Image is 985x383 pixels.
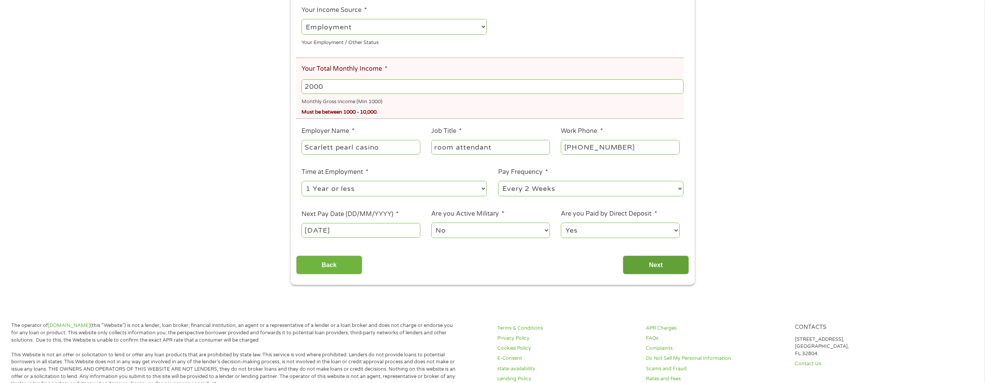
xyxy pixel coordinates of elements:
[646,375,785,383] a: Rates and Fees
[497,365,637,373] a: state-availability
[431,210,504,218] label: Are you Active Military
[646,345,785,352] a: Complaints
[301,65,387,73] label: Your Total Monthly Income
[301,36,487,46] div: Your Employment / Other Status
[497,355,637,362] a: E-Consent
[301,95,683,106] div: Monthly Gross Income (Min 1000)
[561,127,603,135] label: Work Phone
[301,210,399,218] label: Next Pay Date (DD/MM/YYYY)
[795,360,934,368] a: Contact Us
[11,322,458,344] p: The operator of (this “Website”) is not a lender, loan broker, financial institution, an agent or...
[497,345,637,352] a: Cookies Policy
[497,325,637,332] a: Terms & Conditions
[795,324,934,331] h4: Contacts
[623,255,689,274] input: Next
[646,335,785,342] a: FAQs
[48,322,90,329] a: [DOMAIN_NAME]
[561,140,679,155] input: (231) 754-4010
[296,255,362,274] input: Back
[301,168,368,176] label: Time at Employment
[561,210,657,218] label: Are you Paid by Direct Deposit
[431,127,462,135] label: Job Title
[301,140,420,155] input: Walmart
[646,355,785,362] a: Do Not Sell My Personal Information
[646,365,785,373] a: Scams and Fraud
[497,375,637,383] a: Lending Policy
[301,127,355,135] label: Employer Name
[431,140,550,155] input: Cashier
[497,335,637,342] a: Privacy Policy
[301,106,683,116] div: Must be between 1000 - 10,000.
[646,325,785,332] a: APR Charges
[795,336,934,358] p: [STREET_ADDRESS], [GEOGRAPHIC_DATA], FL 32804.
[301,79,683,94] input: 1800
[498,168,548,176] label: Pay Frequency
[301,223,420,238] input: ---Click Here for Calendar ---
[301,6,367,14] label: Your Income Source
